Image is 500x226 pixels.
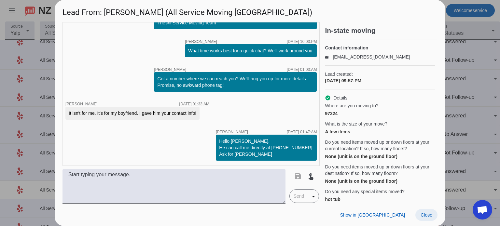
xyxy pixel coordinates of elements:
h2: In-state moving [325,27,437,34]
div: [DATE] 10:03:PM [287,40,317,44]
div: Hello [PERSON_NAME], He can call me directly at [PHONE_NUMBER]. Ask for [PERSON_NAME] [219,138,313,157]
a: [EMAIL_ADDRESS][DOMAIN_NAME] [333,54,410,60]
mat-icon: touch_app [307,172,315,180]
span: Close [421,212,432,218]
div: [DATE] 01:03:AM [287,68,317,72]
span: What is the size of your move? [325,121,387,127]
div: Got a number where we can reach you? We'll ring you up for more details. Promise, no awkward phon... [157,75,313,88]
div: What time works best for a quick chat? We'll work around you.​ [188,47,313,54]
span: [PERSON_NAME] [216,130,248,134]
span: Do you need items moved up or down floors at your destination? If so, how many floors? [325,164,435,177]
h4: Contact information [325,45,435,51]
span: Lead created: [325,71,435,77]
mat-icon: email [325,55,333,59]
span: Details: [333,95,349,101]
div: [DATE] 09:57:PM [325,77,435,84]
div: 97224 [325,110,435,117]
span: Do you need items moved up or down floors at your current location? If so, how many floors? [325,139,435,152]
span: Where are you moving to? [325,102,378,109]
div: None (unit is on the ground floor) [325,153,435,160]
div: A few items [325,128,435,135]
div: hot tub [325,196,435,203]
mat-icon: check_circle [325,95,331,101]
mat-icon: arrow_drop_down [310,193,317,200]
span: [PERSON_NAME] [65,102,98,106]
div: [DATE] 01:33:AM [179,102,209,106]
button: Close [415,209,437,221]
span: [PERSON_NAME] [185,40,217,44]
span: Show in [GEOGRAPHIC_DATA] [340,212,405,218]
div: Open chat [473,200,492,219]
div: It isn't for me. It's for my boyfriend. I gave him your contact info! [69,110,196,116]
span: [PERSON_NAME] [154,68,186,72]
button: Show in [GEOGRAPHIC_DATA] [335,209,410,221]
div: None (unit is on the ground floor) [325,178,435,184]
span: Do you need any special items moved? [325,188,404,195]
div: [DATE] 01:47:AM [287,130,317,134]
